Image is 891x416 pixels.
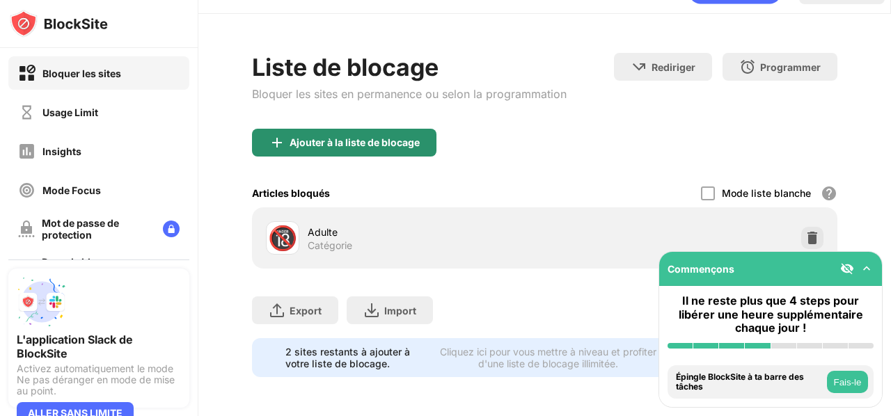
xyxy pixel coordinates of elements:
div: Ajouter à la liste de blocage [290,137,420,148]
div: Bloquer les sites [42,67,121,79]
div: L'application Slack de BlockSite [17,333,181,360]
div: Mode liste blanche [722,187,811,199]
div: 2 sites restants à ajouter à votre liste de blocage. [285,346,429,369]
div: Commençons [668,263,734,275]
img: push-slack.svg [17,277,67,327]
div: Page de bloc personnalisée [42,256,152,280]
img: omni-setup-toggle.svg [860,262,874,275]
img: logo-blocksite.svg [10,10,108,38]
button: Fais-le [827,371,868,393]
div: Catégorie [308,239,352,252]
img: lock-menu.svg [163,221,180,237]
div: Mode Focus [42,184,101,196]
div: Il ne reste plus que 4 steps pour libérer une heure supplémentaire chaque jour ! [668,294,874,335]
img: password-protection-off.svg [18,221,35,237]
div: Programmer [760,61,821,73]
img: eye-not-visible.svg [840,262,854,275]
div: Liste de blocage [252,53,567,81]
img: focus-off.svg [18,182,36,199]
div: Insights [42,145,81,157]
div: Adulte [308,225,545,239]
div: 🔞 [268,224,297,253]
img: time-usage-off.svg [18,104,36,121]
div: Mot de passe de protection [42,217,152,241]
div: Usage Limit [42,106,98,118]
div: Épingle BlockSite à ta barre des tâches [676,372,823,392]
img: block-on.svg [18,65,36,82]
div: Bloquer les sites en permanence ou selon la programmation [252,87,567,101]
div: Import [384,305,416,317]
img: insights-off.svg [18,143,36,160]
div: Rediriger [652,61,695,73]
div: Articles bloqués [252,187,330,199]
div: Export [290,305,322,317]
div: Cliquez ici pour vous mettre à niveau et profiter d'une liste de blocage illimitée. [437,346,659,369]
div: Activez automatiquement le mode Ne pas déranger en mode de mise au point. [17,363,181,397]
